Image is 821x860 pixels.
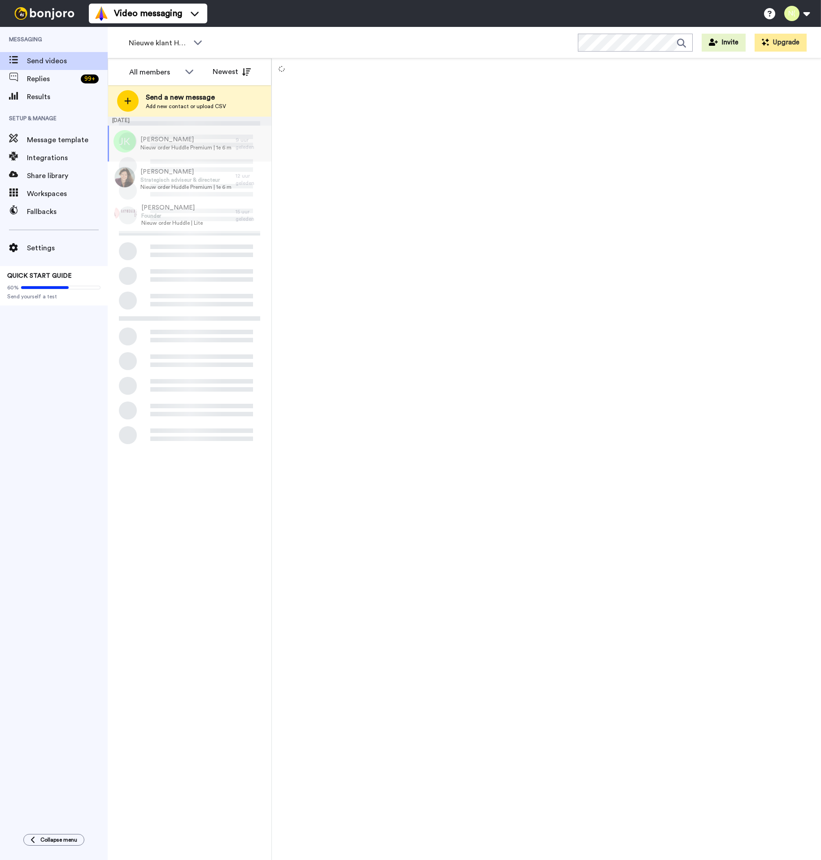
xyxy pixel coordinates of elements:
[140,183,231,191] span: Nieuw order Huddle Premium | 1e 6 maanden voor €197,-
[7,273,72,279] span: QUICK START GUIDE
[23,834,84,846] button: Collapse menu
[27,74,77,84] span: Replies
[27,243,108,253] span: Settings
[27,135,108,145] span: Message template
[27,188,108,199] span: Workspaces
[236,136,267,151] div: 9 uur geleden
[114,130,136,153] img: jk.png
[114,166,136,188] img: c676c7c3-469d-4920-ab73-3e1eb4291c39.jpg
[236,208,267,223] div: 15 uur geleden
[140,176,231,183] span: Strategisch adviseur & directeur
[140,167,231,176] span: [PERSON_NAME]
[141,219,203,227] span: Nieuw order Huddle | Lite
[11,7,78,20] img: bj-logo-header-white.svg
[7,284,19,291] span: 60%
[94,6,109,21] img: vm-color.svg
[141,212,203,219] span: Founder
[27,206,108,217] span: Fallbacks
[27,153,108,163] span: Integrations
[81,74,99,83] div: 99 +
[146,92,226,103] span: Send a new message
[27,92,108,102] span: Results
[755,34,807,52] button: Upgrade
[129,38,189,48] span: Nieuwe klant Huddle
[206,63,258,81] button: Newest
[702,34,746,52] button: Invite
[146,103,226,110] span: Add new contact or upload CSV
[140,144,231,151] span: Nieuw order Huddle Premium | 1e 6 maanden voor €197,-
[141,203,203,212] span: [PERSON_NAME]
[108,117,271,126] div: [DATE]
[129,67,180,78] div: All members
[7,293,100,300] span: Send yourself a test
[27,170,108,181] span: Share library
[140,135,231,144] span: [PERSON_NAME]
[114,202,137,224] img: 5ee5c376-f10a-4dc5-a42a-a1d99f195792.png
[114,7,182,20] span: Video messaging
[40,836,77,843] span: Collapse menu
[236,172,267,187] div: 12 uur geleden
[27,56,108,66] span: Send videos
